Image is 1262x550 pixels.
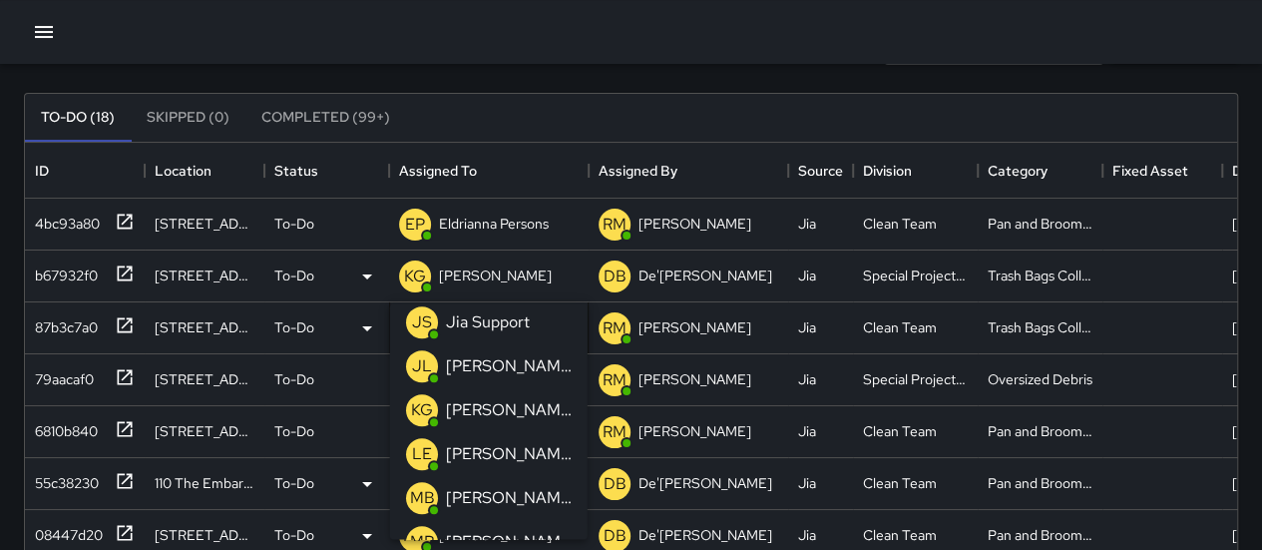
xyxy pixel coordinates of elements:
[988,473,1092,493] div: Pan and Broom Block Faces
[145,143,264,199] div: Location
[798,473,816,493] div: Jia
[988,214,1092,234] div: Pan and Broom Block Faces
[409,486,434,510] p: MB
[798,421,816,441] div: Jia
[27,206,100,234] div: 4bc93a80
[638,214,751,234] p: [PERSON_NAME]
[412,354,432,378] p: JL
[389,143,589,199] div: Assigned To
[274,369,314,389] p: To-Do
[412,310,432,334] p: JS
[798,369,816,389] div: Jia
[798,266,816,285] div: Jia
[798,525,816,545] div: Jia
[446,486,572,510] p: [PERSON_NAME]
[988,317,1092,337] div: Trash Bags Collected
[798,214,816,234] div: Jia
[863,266,968,285] div: Special Projects Team
[131,94,245,142] button: Skipped (0)
[603,368,627,392] p: RM
[274,421,314,441] p: To-Do
[27,517,103,545] div: 08447d20
[155,266,254,285] div: 101 Market Street
[25,94,131,142] button: To-Do (18)
[604,524,627,548] p: DB
[404,265,426,288] p: KG
[27,258,98,285] div: b67932f0
[604,472,627,496] p: DB
[638,266,772,285] p: De'[PERSON_NAME]
[446,354,572,378] p: [PERSON_NAME]
[274,266,314,285] p: To-Do
[863,214,937,234] div: Clean Team
[446,398,572,422] p: [PERSON_NAME]
[603,420,627,444] p: RM
[603,213,627,237] p: RM
[25,143,145,199] div: ID
[27,309,98,337] div: 87b3c7a0
[274,473,314,493] p: To-Do
[245,94,406,142] button: Completed (99+)
[798,143,843,199] div: Source
[853,143,978,199] div: Division
[863,473,937,493] div: Clean Team
[274,214,314,234] p: To-Do
[27,361,94,389] div: 79aacaf0
[264,143,389,199] div: Status
[274,143,318,199] div: Status
[155,525,254,545] div: 133 Steuart Street
[446,442,572,466] p: [PERSON_NAME]
[411,398,433,422] p: KG
[604,265,627,288] p: DB
[274,525,314,545] p: To-Do
[1112,143,1188,199] div: Fixed Asset
[638,369,751,389] p: [PERSON_NAME]
[988,421,1092,441] div: Pan and Broom Block Faces
[988,525,1092,545] div: Pan and Broom Block Faces
[35,143,49,199] div: ID
[988,143,1048,199] div: Category
[155,421,254,441] div: 2 Mission Street
[439,214,549,234] p: Eldrianna Persons
[155,473,254,493] div: 110 The Embarcadero
[599,143,677,199] div: Assigned By
[446,310,530,334] p: Jia Support
[863,369,968,389] div: Special Projects Team
[638,525,772,545] p: De'[PERSON_NAME]
[863,143,912,199] div: Division
[863,525,937,545] div: Clean Team
[439,266,552,285] p: [PERSON_NAME]
[27,413,98,441] div: 6810b840
[412,442,432,466] p: LE
[399,143,477,199] div: Assigned To
[978,143,1102,199] div: Category
[603,316,627,340] p: RM
[638,317,751,337] p: [PERSON_NAME]
[405,213,425,237] p: EP
[863,317,937,337] div: Clean Team
[988,266,1092,285] div: Trash Bags Collected
[155,214,254,234] div: 1 Post Street
[988,369,1092,389] div: Oversized Debris
[155,143,211,199] div: Location
[27,465,99,493] div: 55c38230
[155,369,254,389] div: 65 Steuart Street
[155,317,254,337] div: 65 Steuart Street
[638,473,772,493] p: De'[PERSON_NAME]
[274,317,314,337] p: To-Do
[638,421,751,441] p: [PERSON_NAME]
[798,317,816,337] div: Jia
[589,143,788,199] div: Assigned By
[788,143,853,199] div: Source
[1102,143,1222,199] div: Fixed Asset
[863,421,937,441] div: Clean Team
